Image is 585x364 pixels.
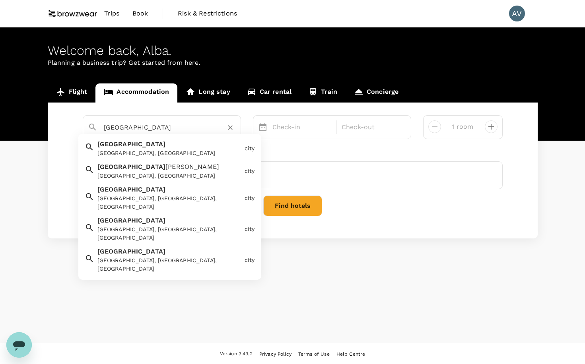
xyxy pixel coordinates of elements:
span: [GEOGRAPHIC_DATA] [97,186,166,193]
img: Browzwear Solutions Pte Ltd [48,5,98,22]
div: city [245,256,255,264]
a: Train [300,83,346,103]
input: Search cities, hotels, work locations [104,121,214,134]
span: Risk & Restrictions [178,9,237,18]
span: [GEOGRAPHIC_DATA] [97,140,166,148]
button: Find hotels [263,196,322,216]
div: [GEOGRAPHIC_DATA], [GEOGRAPHIC_DATA], [GEOGRAPHIC_DATA] [97,225,241,242]
p: Planning a business trip? Get started from here. [48,58,538,68]
div: city [245,167,255,175]
a: Accommodation [95,83,177,103]
div: [GEOGRAPHIC_DATA], [GEOGRAPHIC_DATA] [97,172,241,180]
span: Trips [104,9,120,18]
button: Close [235,127,237,128]
div: city [245,144,255,153]
a: Help Centre [336,350,365,358]
a: Flight [48,83,96,103]
p: Check-in [272,122,332,132]
span: [GEOGRAPHIC_DATA] [97,163,166,170]
p: Check-out [342,122,401,132]
a: Terms of Use [298,350,330,358]
div: Welcome back , Alba . [48,43,538,58]
span: [PERSON_NAME] [97,279,151,286]
a: Car rental [239,83,300,103]
span: Terms of Use [298,351,330,357]
span: [GEOGRAPHIC_DATA] [97,248,166,255]
div: [GEOGRAPHIC_DATA], [GEOGRAPHIC_DATA] [97,149,241,157]
span: [GEOGRAPHIC_DATA] [97,217,166,224]
div: [GEOGRAPHIC_DATA], [GEOGRAPHIC_DATA], [GEOGRAPHIC_DATA] [97,256,241,273]
a: Long stay [177,83,238,103]
div: city [245,194,255,202]
div: [GEOGRAPHIC_DATA], [GEOGRAPHIC_DATA], [GEOGRAPHIC_DATA] [97,194,241,211]
span: Version 3.49.2 [220,350,253,358]
span: Book [132,9,148,18]
div: AV [509,6,525,21]
a: Concierge [346,83,407,103]
span: [PERSON_NAME] [165,163,219,170]
div: city [245,225,255,233]
a: Privacy Policy [259,350,292,358]
iframe: Botón para iniciar la ventana de mensajería [6,332,32,358]
span: Privacy Policy [259,351,292,357]
input: Add rooms [447,120,478,133]
span: Help Centre [336,351,365,357]
div: Travellers [83,145,503,155]
button: decrease [485,120,498,133]
button: Clear [225,122,236,133]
